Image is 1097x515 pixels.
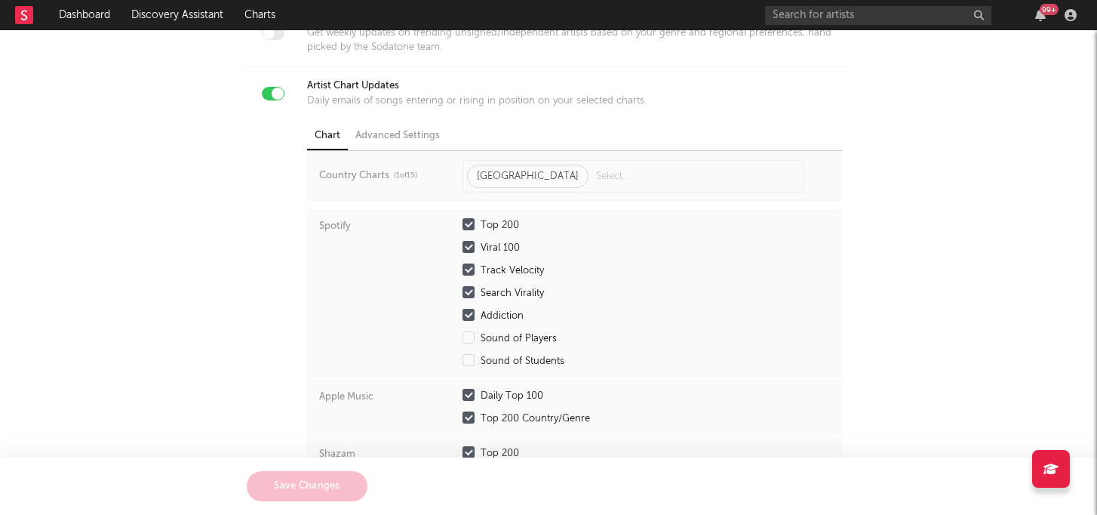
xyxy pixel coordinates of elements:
[481,286,564,301] div: Search Virality
[319,160,455,193] div: Country Charts
[1035,9,1046,21] button: 99+
[481,412,590,427] div: Top 200 Country/Genre
[247,471,367,501] button: Save Changes
[481,332,564,347] div: Sound of Players
[319,389,455,404] div: Apple Music
[477,168,579,184] div: [GEOGRAPHIC_DATA]
[481,354,564,369] div: Sound of Students
[394,168,417,184] div: ( 1 of 15 )
[481,241,564,256] div: Viral 100
[481,218,564,233] div: Top 200
[348,123,447,150] div: Advanced Settings
[481,389,590,404] div: Daily Top 100
[307,79,399,93] div: Artist Chart Updates
[307,26,843,54] div: Get weekly updates on trending unsigned/independent artists based on your genre and regional pref...
[765,6,991,25] input: Search for artists
[1040,4,1059,15] div: 99 +
[319,446,455,461] div: Shazam
[481,446,524,461] div: Top 200
[481,264,564,279] div: Track Velocity
[307,123,348,150] div: Chart
[481,309,564,324] div: Addiction
[307,94,647,108] div: Daily emails of songs entering or rising in position on your selected charts.
[319,218,455,233] div: Spotify
[592,165,702,188] input: Select...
